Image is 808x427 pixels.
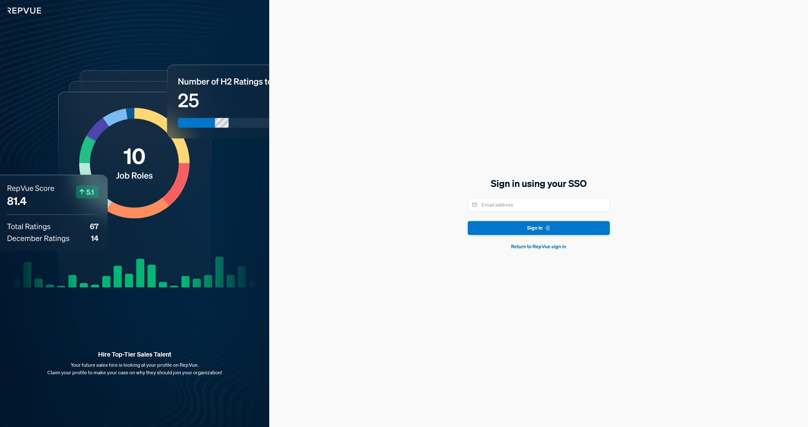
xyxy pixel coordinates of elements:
[10,350,259,358] strong: Hire Top-Tier Sales Talent
[468,177,610,190] h5: Sign in using your SSO
[10,361,259,376] p: Your future sales hire is looking at your profile on RepVue. Claim your profile to make your case...
[468,198,610,212] input: Email address
[468,221,610,235] button: Sign In
[468,243,610,250] button: Return to RepVue sign in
